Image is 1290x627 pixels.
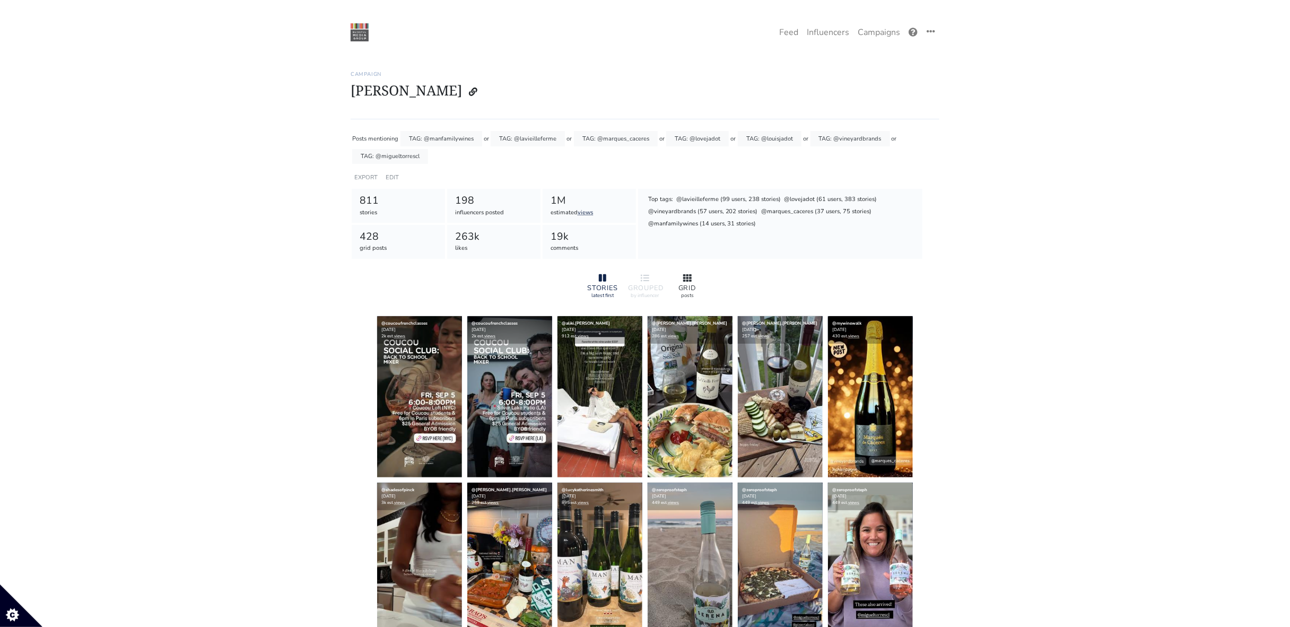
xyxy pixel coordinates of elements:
a: Feed [775,22,803,43]
div: stories [360,208,437,217]
div: TAG: @louisjadot [738,131,801,146]
a: views [484,333,495,339]
div: GROUPED [628,285,662,292]
div: 19k [551,229,628,245]
a: views [578,500,589,506]
a: views [668,500,679,506]
a: views [394,333,405,339]
a: @coucoufrenchclasses [381,320,428,326]
div: posts [670,292,704,299]
a: @lucykatherinesmith [562,487,604,493]
a: views [394,500,405,506]
div: @lavieilleferme (99 users, 238 stories) [676,194,782,205]
a: @[PERSON_NAME].[PERSON_NAME] [472,487,547,493]
a: views [758,333,769,339]
div: grid posts [360,244,437,253]
div: [DATE] 430 est. [828,316,913,344]
div: TAG: @manfamilywines [400,131,482,146]
div: estimated [551,208,628,217]
div: TAG: @vineyardbrands [810,131,890,146]
a: views [848,333,859,339]
div: [DATE] 3k est. [377,483,462,510]
div: [DATE] 912 est. [557,316,642,344]
div: mentioning [369,131,399,146]
div: [DATE] 286 est. [648,316,733,344]
a: @[PERSON_NAME].[PERSON_NAME] [742,320,817,326]
div: [DATE] 259 est. [467,483,552,510]
div: by influencer [628,292,662,299]
div: or [659,131,665,146]
a: @[PERSON_NAME].[PERSON_NAME] [652,320,727,326]
div: 1M [551,193,628,208]
a: @zeroproofsteph [652,487,687,493]
div: [DATE] 449 est. [738,483,823,510]
a: EDIT [386,173,399,181]
div: [DATE] 895 est. [557,483,642,510]
div: latest first [586,292,620,299]
a: @aliki.[PERSON_NAME] [562,320,610,326]
a: @mywinewalk [832,320,861,326]
a: views [848,500,859,506]
a: Influencers [803,22,853,43]
a: EXPORT [354,173,378,181]
a: Campaigns [853,22,904,43]
div: @marques_caceres (37 users, 75 stories) [761,206,873,217]
a: views [578,333,589,339]
div: @vineyardbrands (57 users, 202 stories) [647,206,759,217]
div: Top tags: [647,194,674,205]
div: or [567,131,572,146]
div: TAG: @lovejadot [666,131,729,146]
div: 263k [456,229,533,245]
div: influencers posted [456,208,533,217]
div: or [803,131,808,146]
a: views [758,500,769,506]
div: or [731,131,736,146]
a: views [578,208,594,216]
a: @zeroproofsteph [742,487,777,493]
a: @coucoufrenchclasses [472,320,518,326]
div: [DATE] 2k est. [377,316,462,344]
div: TAG: @lavieilleferme [491,131,565,146]
h1: [PERSON_NAME] [351,82,939,102]
div: 811 [360,193,437,208]
div: @lovejadot (61 users, 383 stories) [783,194,878,205]
div: or [484,131,489,146]
div: Posts [352,131,367,146]
div: [DATE] 449 est. [648,483,733,510]
h6: Campaign [351,71,939,77]
img: 22:22:48_1550874168 [351,23,369,41]
div: TAG: @migueltorrescl [352,149,428,164]
a: views [487,500,499,506]
div: 198 [456,193,533,208]
a: views [668,333,679,339]
div: GRID [670,285,704,292]
a: @shadesofpinck [381,487,414,493]
div: likes [456,244,533,253]
div: [DATE] 449 est. [828,483,913,510]
div: @manfamilywines (14 users, 31 stories) [647,219,757,229]
div: or [892,131,897,146]
div: [DATE] 257 est. [738,316,823,344]
div: 428 [360,229,437,245]
a: @zeroproofsteph [832,487,867,493]
div: comments [551,244,628,253]
div: STORIES [586,285,620,292]
div: TAG: @marques_caceres [574,131,658,146]
div: [DATE] 2k est. [467,316,552,344]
